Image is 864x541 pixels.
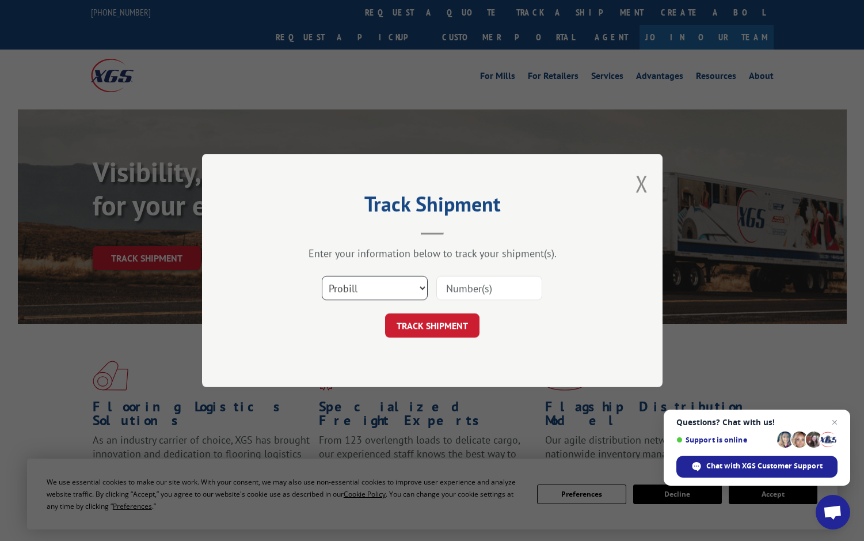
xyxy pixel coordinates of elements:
input: Number(s) [436,276,542,300]
div: Open chat [816,495,850,529]
button: TRACK SHIPMENT [385,313,479,338]
div: Chat with XGS Customer Support [676,456,838,478]
div: Enter your information below to track your shipment(s). [260,247,605,260]
button: Close modal [635,168,648,199]
span: Questions? Chat with us! [676,418,838,427]
h2: Track Shipment [260,196,605,218]
span: Close chat [828,415,842,429]
span: Support is online [676,436,773,444]
span: Chat with XGS Customer Support [706,461,823,471]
